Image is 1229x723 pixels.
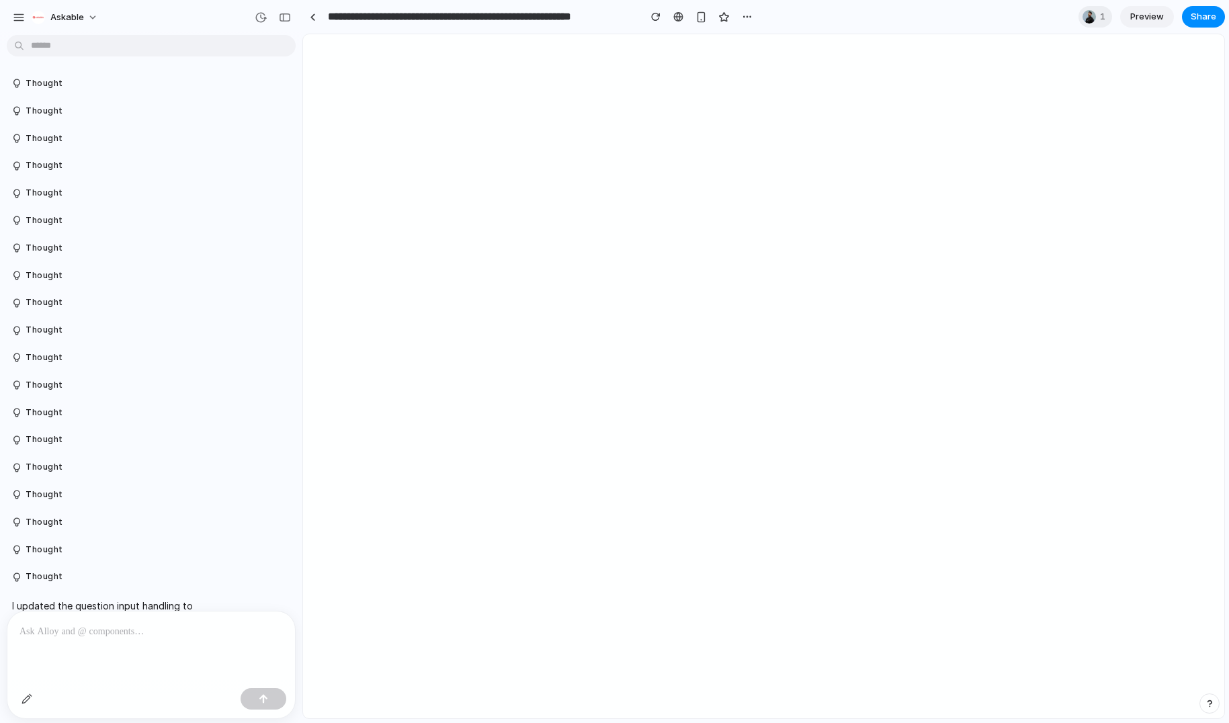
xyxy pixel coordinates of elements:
span: askable [50,11,84,24]
span: Preview [1130,10,1164,24]
span: 1 [1100,10,1109,24]
div: 1 [1078,6,1112,28]
button: Share [1182,6,1225,28]
p: I updated the question input handling to automatically strip trailing question marks and ensure p... [12,599,237,655]
span: Share [1191,10,1216,24]
button: askable [26,7,105,28]
a: Preview [1120,6,1174,28]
